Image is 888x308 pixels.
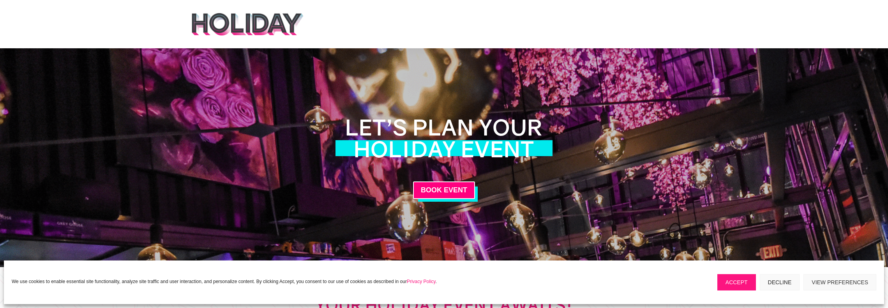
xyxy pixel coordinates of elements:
button: Accept [717,274,756,290]
img: holiday-logo-black [191,12,304,36]
a: Privacy Policy [407,279,436,284]
a: BOOK EVENT [413,181,475,199]
h1: Let’s Plan YOUR Holiday Event [345,116,543,164]
button: Decline [760,274,800,290]
p: We use cookies to enable essential site functionality, analyze site traffic and user interaction,... [12,278,437,285]
button: View preferences [803,274,876,290]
